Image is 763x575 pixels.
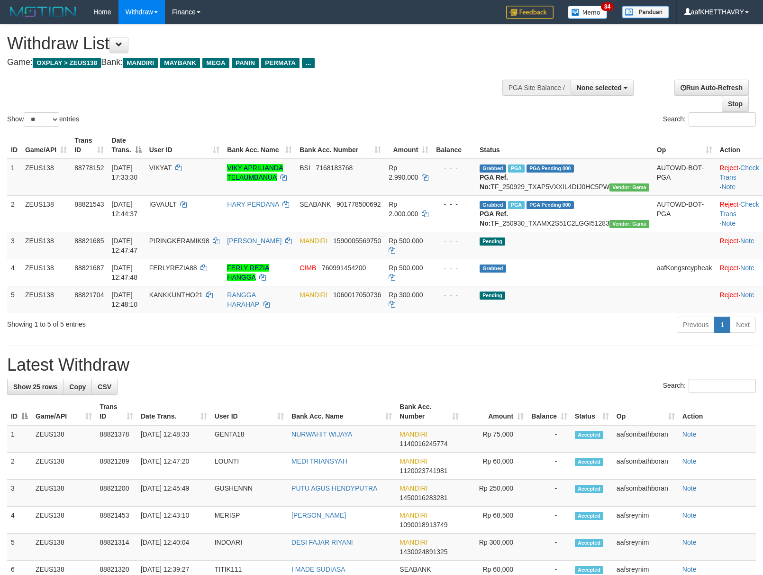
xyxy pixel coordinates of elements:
[296,132,385,159] th: Bank Acc. Number: activate to sort column ascending
[400,430,427,438] span: MANDIRI
[476,195,653,232] td: TF_250930_TXAMX2S51C2LGGI51283
[300,291,327,299] span: MANDIRI
[682,511,697,519] a: Note
[613,534,679,561] td: aafsreynim
[69,383,86,391] span: Copy
[609,220,649,228] span: Vendor URL: https://trx31.1velocity.biz
[202,58,229,68] span: MEGA
[7,534,32,561] td: 5
[7,398,32,425] th: ID: activate to sort column descending
[111,264,137,281] span: [DATE] 12:47:48
[98,383,111,391] span: CSV
[232,58,259,68] span: PANIN
[575,485,603,493] span: Accepted
[689,112,756,127] input: Search:
[436,263,472,273] div: - - -
[137,398,211,425] th: Date Trans.: activate to sort column ascending
[111,237,137,254] span: [DATE] 12:47:47
[527,164,574,173] span: PGA Pending
[291,484,377,492] a: PUTU AGUS HENDYPUTRA
[716,259,763,286] td: ·
[96,507,137,534] td: 88821453
[111,201,137,218] span: [DATE] 12:44:37
[7,316,311,329] div: Showing 1 to 5 of 5 entries
[211,480,288,507] td: GUSHENNN
[111,164,137,181] span: [DATE] 17:33:30
[227,291,259,308] a: RANGGA HARAHAP
[300,164,310,172] span: BSI
[333,291,381,299] span: Copy 1060017050736 to clipboard
[96,398,137,425] th: Trans ID: activate to sort column ascending
[123,58,158,68] span: MANDIRI
[227,264,269,281] a: FERLY REZIA HANGGA
[721,183,736,191] a: Note
[663,112,756,127] label: Search:
[677,317,715,333] a: Previous
[730,317,756,333] a: Next
[7,507,32,534] td: 4
[480,164,506,173] span: Grabbed
[400,467,447,475] span: Copy 1120023741981 to clipboard
[389,201,418,218] span: Rp 2.000.000
[575,539,603,547] span: Accepted
[720,164,759,181] a: Check Trans
[96,453,137,480] td: 88821289
[13,383,57,391] span: Show 25 rows
[7,259,21,286] td: 4
[568,6,608,19] img: Button%20Memo.svg
[400,548,447,556] span: Copy 1430024891325 to clipboard
[720,201,739,208] a: Reject
[480,237,505,246] span: Pending
[74,237,104,245] span: 88821685
[21,195,71,232] td: ZEUS138
[653,159,716,196] td: AUTOWD-BOT-PGA
[7,286,21,313] td: 5
[389,164,418,181] span: Rp 2.990.000
[476,159,653,196] td: TF_250929_TXAP5VXXIL4DIJ0HC5PW
[720,237,739,245] a: Reject
[33,58,101,68] span: OXPLAY > ZEUS138
[322,264,366,272] span: Copy 760991454200 to clipboard
[211,425,288,453] td: GENTA18
[463,534,527,561] td: Rp 300,000
[463,507,527,534] td: Rp 68,500
[316,164,353,172] span: Copy 7168183768 to clipboard
[463,425,527,453] td: Rp 75,000
[502,80,571,96] div: PGA Site Balance /
[385,132,432,159] th: Amount: activate to sort column ascending
[653,195,716,232] td: AUTOWD-BOT-PGA
[571,398,613,425] th: Status: activate to sort column ascending
[7,453,32,480] td: 2
[336,201,381,208] span: Copy 901778500692 to clipboard
[7,34,499,53] h1: Withdraw List
[682,457,697,465] a: Note
[160,58,200,68] span: MAYBANK
[108,132,145,159] th: Date Trans.: activate to sort column descending
[32,480,96,507] td: ZEUS138
[720,264,739,272] a: Reject
[480,292,505,300] span: Pending
[436,163,472,173] div: - - -
[575,458,603,466] span: Accepted
[689,379,756,393] input: Search:
[613,453,679,480] td: aafsombathboran
[674,80,749,96] a: Run Auto-Refresh
[682,430,697,438] a: Note
[506,6,554,19] img: Feedback.jpg
[74,264,104,272] span: 88821687
[300,201,331,208] span: SEABANK
[32,425,96,453] td: ZEUS138
[32,534,96,561] td: ZEUS138
[149,237,209,245] span: PIRINGKERAMIK98
[389,237,423,245] span: Rp 500.000
[527,480,571,507] td: -
[291,566,345,573] a: I MADE SUDIASA
[300,264,316,272] span: CIMB
[613,507,679,534] td: aafsreynim
[575,431,603,439] span: Accepted
[96,425,137,453] td: 88821378
[463,480,527,507] td: Rp 250,000
[480,210,508,227] b: PGA Ref. No:
[211,534,288,561] td: INDOARI
[436,290,472,300] div: - - -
